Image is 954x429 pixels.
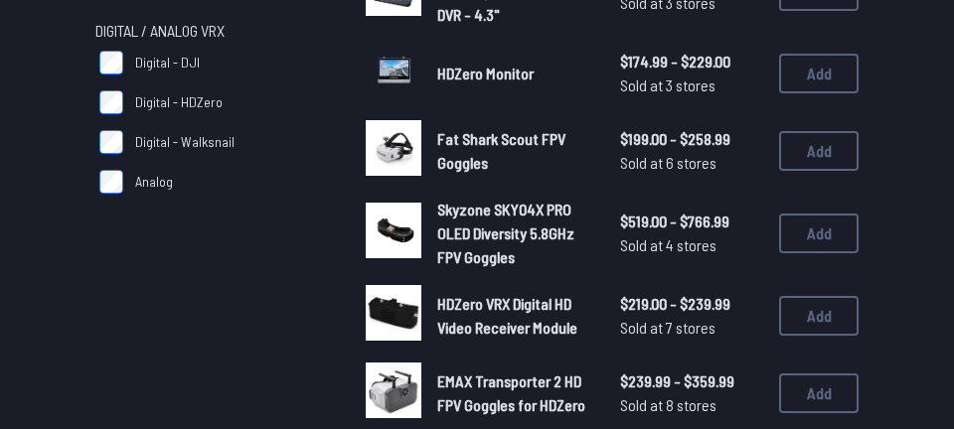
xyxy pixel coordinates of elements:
span: $174.99 - $229.00 [620,50,763,73]
span: Sold at 7 stores [620,316,763,340]
a: Fat Shark Scout FPV Goggles [437,127,588,175]
input: Digital - DJI [99,51,123,74]
button: Add [779,214,859,253]
input: Digital - Walksnail [99,130,123,154]
input: Digital - HDZero [99,90,123,114]
a: image [366,120,421,182]
input: Analog [99,170,123,194]
span: Skyzone SKY04X PRO OLED Diversity 5.8GHz FPV Goggles [437,200,574,266]
a: HDZero VRX Digital HD Video Receiver Module [437,292,588,340]
img: image [366,362,421,418]
span: Digital - DJI [135,53,200,72]
a: image [366,285,421,347]
span: $199.00 - $258.99 [620,127,763,151]
span: $219.00 - $239.99 [620,292,763,316]
img: image [366,43,421,98]
img: image [366,285,421,341]
span: HDZero Monitor [437,64,534,82]
span: Sold at 3 stores [620,73,763,97]
span: EMAX Transporter 2 HD FPV Goggles for HDZero [437,371,585,414]
span: Fat Shark Scout FPV Goggles [437,129,565,172]
span: HDZero VRX Digital HD Video Receiver Module [437,294,577,337]
a: Skyzone SKY04X PRO OLED Diversity 5.8GHz FPV Goggles [437,198,588,269]
span: Digital - Walksnail [135,132,235,152]
a: EMAX Transporter 2 HD FPV Goggles for HDZero [437,369,588,417]
span: Sold at 4 stores [620,233,763,257]
a: HDZero Monitor [437,62,588,85]
img: image [366,203,421,258]
span: $239.99 - $359.99 [620,369,763,393]
span: Sold at 8 stores [620,393,763,417]
span: Analog [135,172,173,192]
button: Add [779,131,859,171]
span: Sold at 6 stores [620,151,763,175]
span: Digital - HDZero [135,92,223,112]
a: image [366,362,421,424]
span: $519.00 - $766.99 [620,210,763,233]
span: Digital / Analog VRX [95,19,225,43]
a: image [366,43,421,104]
button: Add [779,296,859,336]
img: image [366,120,421,176]
a: image [366,203,421,264]
button: Add [779,54,859,93]
button: Add [779,373,859,413]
